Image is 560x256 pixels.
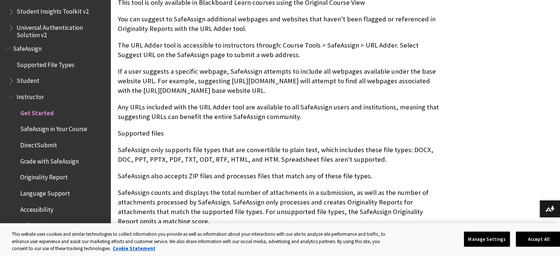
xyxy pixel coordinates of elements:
p: SafeAssign only supports file types that are convertible to plain text, which includes these file... [118,145,444,164]
span: Grade with SafeAssign [20,155,79,165]
nav: Book outline for Blackboard SafeAssign [4,42,106,248]
p: The URL Adder tool is accessible to instructors through: Course Tools > SafeAssign > URL Adder. S... [118,41,444,60]
span: Instructor [17,91,44,101]
span: DirectSubmit [20,139,57,149]
button: Manage Settings [464,231,510,247]
span: Student [17,75,39,85]
span: SafeAssign [13,42,42,52]
span: Universal Authentication Solution v2 [17,21,105,39]
a: More information about your privacy, opens in a new tab [113,245,155,252]
span: Language Support [20,187,70,197]
p: SafeAssign also accepts ZIP files and processes files that match any of these file types. [118,171,444,181]
p: If a user suggests a specific webpage, SafeAssign attempts to include all webpages available unde... [118,67,444,96]
span: Get Started [20,107,54,117]
p: SafeAssign counts and displays the total number of attachments in a submission, as well as the nu... [118,188,444,227]
span: SafeAssign FAQs [20,220,63,229]
p: Supported files [118,129,444,138]
span: Originality Report [20,171,68,181]
div: This website uses cookies and similar technologies to collect information you provide as well as ... [12,231,392,252]
span: SafeAssign in Your Course [20,123,87,133]
p: Any URLs included with the URL Adder tool are available to all SafeAssign users and institutions,... [118,102,444,122]
p: You can suggest to SafeAssign additional webpages and websites that haven't been flagged or refer... [118,14,444,34]
span: Supported File Types [17,59,74,69]
span: Student Insights Toolkit v2 [17,6,89,15]
span: Accessibility [20,203,53,213]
